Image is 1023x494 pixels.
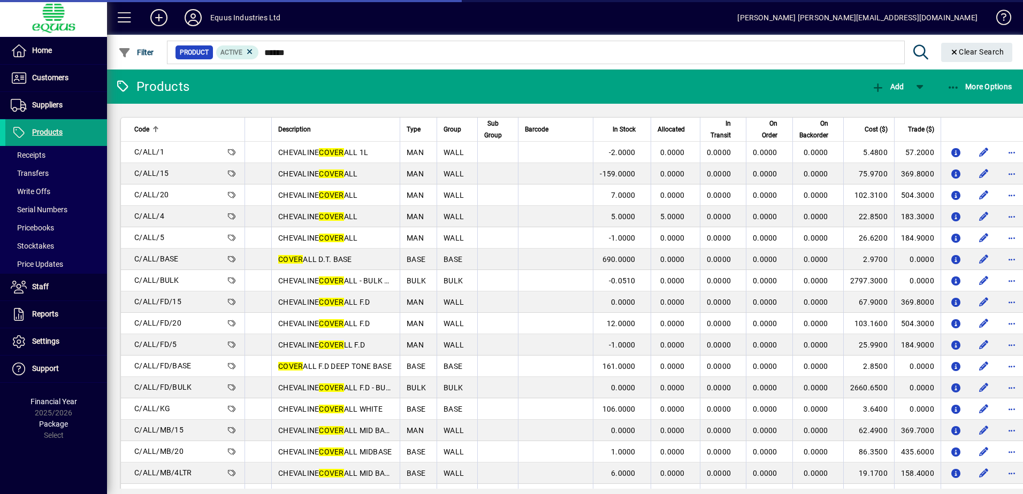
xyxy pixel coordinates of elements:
[975,272,993,289] button: Edit
[319,191,343,199] em: COVER
[134,254,179,263] span: C/ALL/BASE
[975,229,993,246] button: Edit
[278,362,303,371] em: COVER
[278,276,405,285] span: CHEVALINE ALL - BULK BREW
[799,118,828,141] span: On Backorder
[407,405,425,413] span: BASE
[975,443,993,460] button: Edit
[894,334,941,356] td: 184.9000
[799,118,838,141] div: On Backorder
[804,426,828,435] span: 0.0000
[660,191,685,199] span: 0.0000
[804,255,828,264] span: 0.0000
[1003,465,1020,482] button: More options
[658,124,685,135] span: Allocated
[804,212,828,221] span: 0.0000
[407,212,424,221] span: MAN
[843,356,894,377] td: 2.8500
[11,169,49,177] span: Transfers
[278,405,383,413] span: CHEVALINE ALL WHITE
[941,43,1013,62] button: Clear
[407,169,424,178] span: MAN
[407,341,424,349] span: MAN
[407,383,426,392] span: BULK
[872,82,904,91] span: Add
[11,260,63,268] span: Price Updates
[602,255,636,264] span: 690.0000
[843,377,894,398] td: 2660.6500
[843,249,894,270] td: 2.9700
[407,447,425,456] span: BASE
[707,362,731,371] span: 0.0000
[278,124,393,135] div: Description
[660,276,685,285] span: 0.0000
[278,255,352,264] span: ALL D.T. BASE
[975,336,993,353] button: Edit
[707,426,731,435] span: 0.0000
[894,184,941,206] td: 504.3000
[210,9,281,26] div: Equus Industries Ltd
[319,469,343,477] em: COVER
[707,212,731,221] span: 0.0000
[611,298,636,306] span: 0.0000
[220,49,242,56] span: Active
[753,191,777,199] span: 0.0000
[609,234,636,242] span: -1.0000
[804,191,828,199] span: 0.0000
[278,362,392,371] span: ALL F.D DEEP TONE BASE
[115,78,189,95] div: Products
[1003,144,1020,161] button: More options
[525,124,548,135] span: Barcode
[707,255,731,264] span: 0.0000
[707,405,731,413] span: 0.0000
[611,191,636,199] span: 7.0000
[804,169,828,178] span: 0.0000
[753,319,777,328] span: 0.0000
[32,364,59,373] span: Support
[707,319,731,328] span: 0.0000
[894,291,941,313] td: 369.8000
[319,447,343,456] em: COVER
[707,234,731,242] span: 0.0000
[894,227,941,249] td: 184.9000
[975,208,993,225] button: Edit
[1003,251,1020,268] button: More options
[894,206,941,227] td: 183.3000
[484,118,511,141] div: Sub Group
[1003,208,1020,225] button: More options
[5,200,107,219] a: Serial Numbers
[278,469,413,477] span: CHEVALINE ALL MID BASE 4LTR
[602,362,636,371] span: 161.0000
[975,315,993,332] button: Edit
[753,118,777,141] span: On Order
[444,124,461,135] span: Group
[975,400,993,418] button: Edit
[975,165,993,182] button: Edit
[11,242,54,250] span: Stocktakes
[753,469,777,477] span: 0.0000
[707,341,731,349] span: 0.0000
[444,319,464,328] span: WALL
[32,310,58,318] span: Reports
[407,469,425,477] span: BASE
[407,255,425,264] span: BASE
[319,234,343,242] em: COVER
[975,465,993,482] button: Edit
[444,169,464,178] span: WALL
[134,468,192,477] span: C/ALL/MB/4LTR
[804,234,828,242] span: 0.0000
[180,47,209,58] span: Product
[753,341,777,349] span: 0.0000
[116,43,157,62] button: Filter
[444,124,471,135] div: Group
[843,163,894,184] td: 75.9700
[843,291,894,313] td: 67.9000
[660,148,685,157] span: 0.0000
[753,426,777,435] span: 0.0000
[319,148,343,157] em: COVER
[944,77,1015,96] button: More Options
[753,447,777,456] span: 0.0000
[753,169,777,178] span: 0.0000
[5,356,107,382] a: Support
[660,169,685,178] span: 0.0000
